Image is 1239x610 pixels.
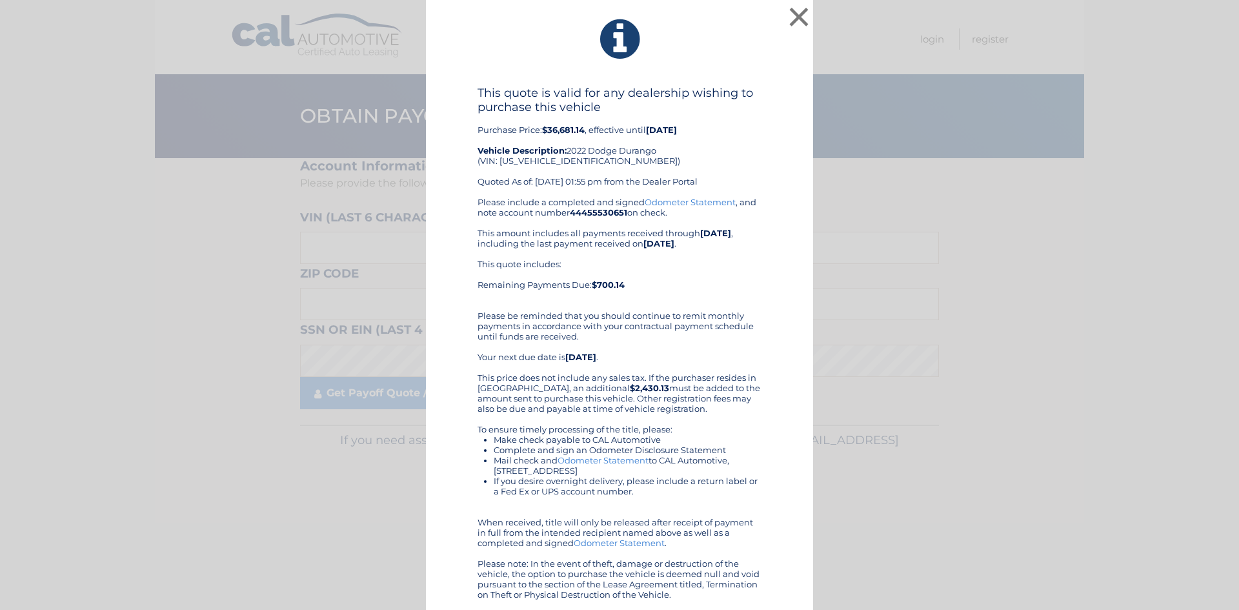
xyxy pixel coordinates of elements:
[478,86,761,197] div: Purchase Price: , effective until 2022 Dodge Durango (VIN: [US_VEHICLE_IDENTIFICATION_NUMBER]) Qu...
[494,455,761,476] li: Mail check and to CAL Automotive, [STREET_ADDRESS]
[646,125,677,135] b: [DATE]
[558,455,649,465] a: Odometer Statement
[574,538,665,548] a: Odometer Statement
[592,280,625,290] b: $700.14
[478,259,761,300] div: This quote includes: Remaining Payments Due:
[494,476,761,496] li: If you desire overnight delivery, please include a return label or a Fed Ex or UPS account number.
[478,145,567,156] strong: Vehicle Description:
[478,197,761,600] div: Please include a completed and signed , and note account number on check. This amount includes al...
[786,4,812,30] button: ×
[630,383,669,393] b: $2,430.13
[700,228,731,238] b: [DATE]
[542,125,585,135] b: $36,681.14
[565,352,596,362] b: [DATE]
[643,238,674,249] b: [DATE]
[478,86,761,114] h4: This quote is valid for any dealership wishing to purchase this vehicle
[645,197,736,207] a: Odometer Statement
[494,434,761,445] li: Make check payable to CAL Automotive
[494,445,761,455] li: Complete and sign an Odometer Disclosure Statement
[570,207,627,218] b: 44455530651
